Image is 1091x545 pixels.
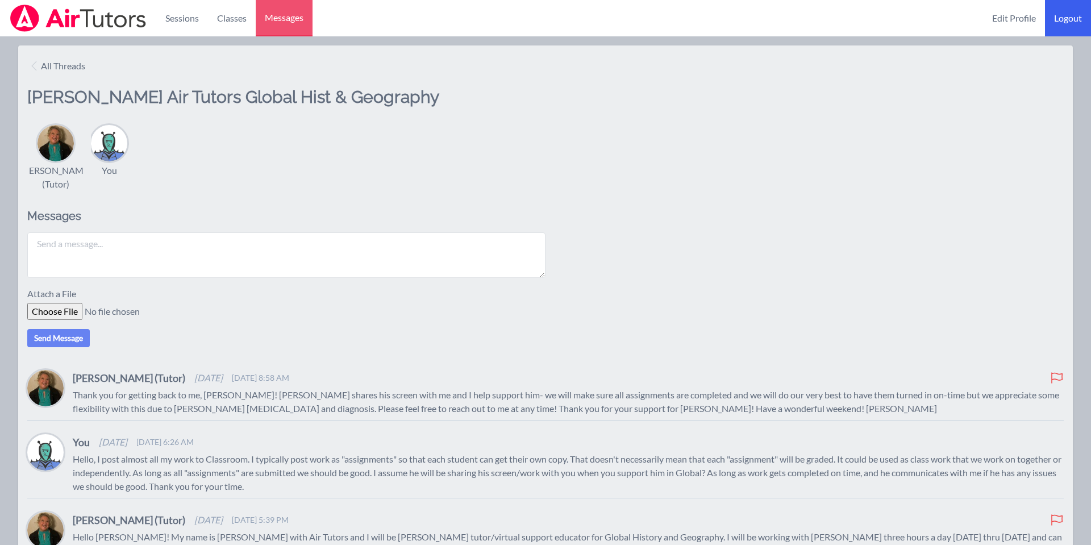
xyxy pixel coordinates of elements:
[194,513,223,527] span: [DATE]
[73,434,90,450] h4: You
[265,11,303,24] span: Messages
[27,86,545,123] h2: [PERSON_NAME] Air Tutors Global Hist & Geography
[27,434,64,471] img: Christopher Miles
[73,452,1064,493] p: Hello, I post almost all my work to Classroom. I typically post work as "assignments" so that eac...
[73,388,1064,415] p: Thank you for getting back to me, [PERSON_NAME]! [PERSON_NAME] shares his screen with me and I he...
[73,370,185,386] h4: [PERSON_NAME] (Tutor)
[102,164,117,177] div: You
[38,125,74,161] img: Amy Ayers
[27,329,90,347] button: Send Message
[232,514,289,526] span: [DATE] 5:39 PM
[91,125,127,161] img: Christopher Miles
[99,435,127,449] span: [DATE]
[27,209,545,223] h2: Messages
[73,512,185,528] h4: [PERSON_NAME] (Tutor)
[136,436,194,448] span: [DATE] 6:26 AM
[41,59,85,73] span: All Threads
[27,287,83,303] label: Attach a File
[194,371,223,385] span: [DATE]
[20,164,91,191] div: [PERSON_NAME] (Tutor)
[27,55,90,77] a: All Threads
[232,372,289,384] span: [DATE] 8:58 AM
[27,370,64,406] img: Amy Ayers
[9,5,147,32] img: Airtutors Logo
